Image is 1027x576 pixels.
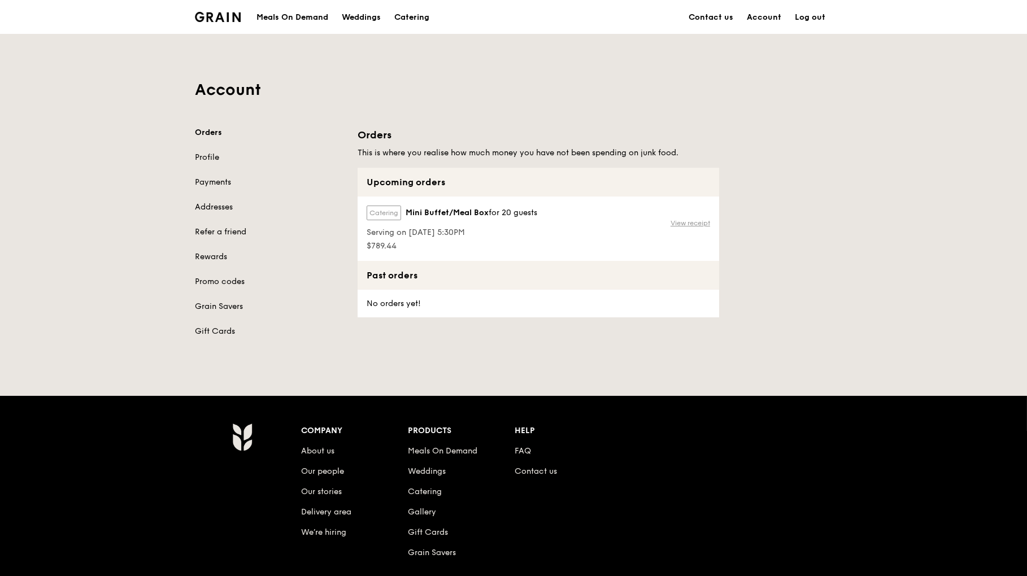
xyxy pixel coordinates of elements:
[788,1,832,34] a: Log out
[358,127,719,143] h1: Orders
[408,507,436,517] a: Gallery
[195,301,344,312] a: Grain Savers
[515,446,531,456] a: FAQ
[195,152,344,163] a: Profile
[367,206,401,220] label: Catering
[195,12,241,22] img: Grain
[301,423,408,439] div: Company
[358,147,719,159] h5: This is where you realise how much money you have not been spending on junk food.
[408,423,515,439] div: Products
[358,261,719,290] div: Past orders
[195,226,344,238] a: Refer a friend
[358,168,719,197] div: Upcoming orders
[515,466,557,476] a: Contact us
[408,527,448,537] a: Gift Cards
[301,446,334,456] a: About us
[195,202,344,213] a: Addresses
[408,548,456,557] a: Grain Savers
[301,527,346,537] a: We’re hiring
[408,466,446,476] a: Weddings
[301,487,342,496] a: Our stories
[515,423,621,439] div: Help
[682,1,740,34] a: Contact us
[740,1,788,34] a: Account
[388,1,436,34] a: Catering
[256,1,328,34] div: Meals On Demand
[671,219,710,228] a: View receipt
[408,487,442,496] a: Catering
[394,1,429,34] div: Catering
[358,290,428,317] div: No orders yet!
[195,276,344,287] a: Promo codes
[408,446,477,456] a: Meals On Demand
[367,241,537,252] span: $789.44
[195,127,344,138] a: Orders
[195,177,344,188] a: Payments
[301,466,344,476] a: Our people
[335,1,388,34] a: Weddings
[367,227,537,238] span: Serving on [DATE] 5:30PM
[195,251,344,263] a: Rewards
[342,1,381,34] div: Weddings
[406,207,489,219] span: Mini Buffet/Meal Box
[195,326,344,337] a: Gift Cards
[489,208,537,217] span: for 20 guests
[301,507,351,517] a: Delivery area
[232,423,252,451] img: Grain
[195,80,832,100] h1: Account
